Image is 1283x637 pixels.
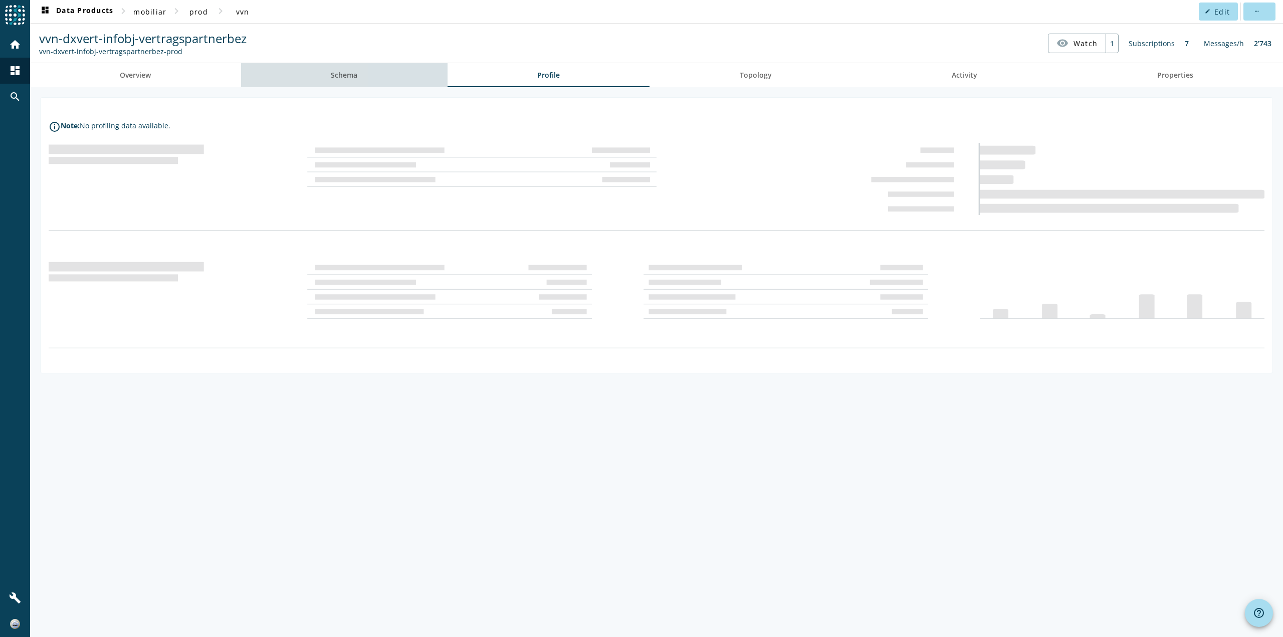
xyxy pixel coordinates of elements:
[740,72,772,79] span: Topology
[236,7,250,17] span: vvn
[1124,34,1180,53] div: Subscriptions
[9,65,21,77] mat-icon: dashboard
[1180,34,1194,53] div: 7
[9,91,21,103] mat-icon: search
[39,6,113,18] span: Data Products
[170,5,182,17] mat-icon: chevron_right
[1205,9,1210,14] mat-icon: edit
[1253,9,1259,14] mat-icon: more_horiz
[1249,34,1276,53] div: 2’743
[49,143,1264,348] img: empty-content
[1056,37,1068,49] mat-icon: visibility
[120,72,151,79] span: Overview
[39,6,51,18] mat-icon: dashboard
[331,72,357,79] span: Schema
[1157,72,1193,79] span: Properties
[1253,607,1265,619] mat-icon: help_outline
[1199,34,1249,53] div: Messages/h
[129,3,170,21] button: mobiliar
[133,7,166,17] span: mobiliar
[39,30,247,47] span: vvn-dxvert-infobj-vertragspartnerbez
[1048,34,1106,52] button: Watch
[1106,34,1118,53] div: 1
[10,619,20,629] img: 4630c00465cddc62c5e0d48377b6cd43
[35,3,117,21] button: Data Products
[117,5,129,17] mat-icon: chevron_right
[1214,7,1230,17] span: Edit
[952,72,977,79] span: Activity
[182,3,215,21] button: prod
[537,72,560,79] span: Profile
[39,47,247,56] div: Kafka Topic: vvn-dxvert-infobj-vertragspartnerbez-prod
[9,39,21,51] mat-icon: home
[80,121,170,130] div: No profiling data available.
[1074,35,1098,52] span: Watch
[5,5,25,25] img: spoud-logo.svg
[9,592,21,604] mat-icon: build
[215,5,227,17] mat-icon: chevron_right
[61,121,80,130] div: Note:
[49,121,61,133] i: info_outline
[227,3,259,21] button: vvn
[189,7,208,17] span: prod
[1199,3,1238,21] button: Edit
